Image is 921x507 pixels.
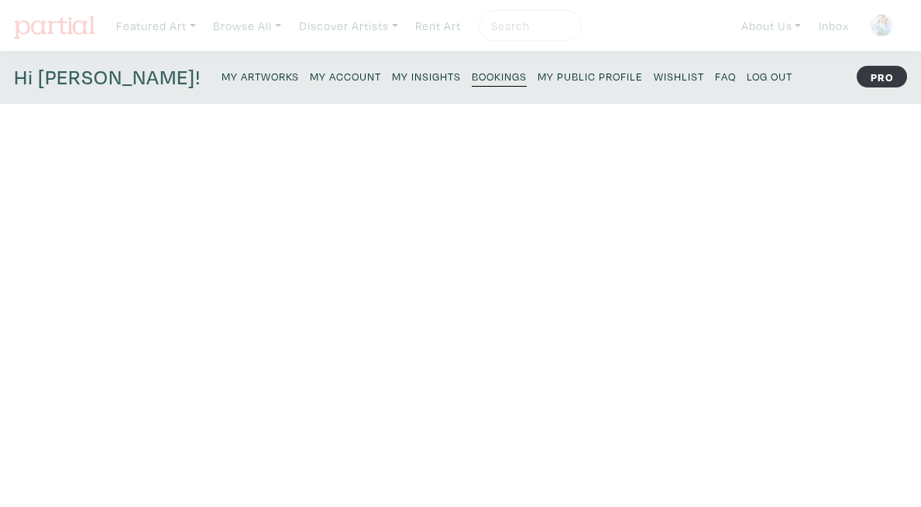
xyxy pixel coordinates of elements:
[310,65,381,86] a: My Account
[109,10,203,42] a: Featured Art
[392,65,461,86] a: My Insights
[812,10,856,42] a: Inbox
[472,65,527,87] a: Bookings
[747,69,792,84] small: Log Out
[747,65,792,86] a: Log Out
[857,66,907,87] strong: PRO
[490,16,567,36] input: Search
[206,10,288,42] a: Browse All
[870,14,893,37] img: phpThumb.php
[734,10,809,42] a: About Us
[472,69,527,84] small: Bookings
[222,69,299,84] small: My Artworks
[538,69,643,84] small: My Public Profile
[538,65,643,86] a: My Public Profile
[654,65,704,86] a: Wishlist
[14,65,201,90] h4: Hi [PERSON_NAME]!
[292,10,405,42] a: Discover Artists
[715,69,736,84] small: FAQ
[222,65,299,86] a: My Artworks
[654,69,704,84] small: Wishlist
[310,69,381,84] small: My Account
[408,10,468,42] a: Rent Art
[715,65,736,86] a: FAQ
[392,69,461,84] small: My Insights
